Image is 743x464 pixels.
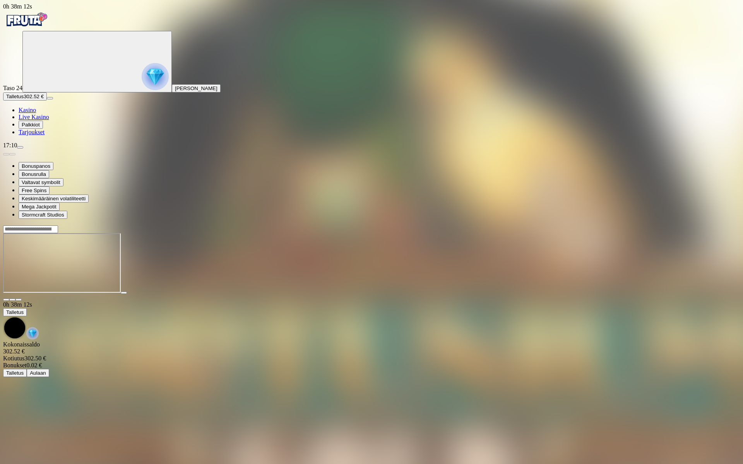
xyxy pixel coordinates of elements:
span: Free Spins [22,188,46,193]
button: Bonuspanos [19,162,53,170]
span: Bonukset [3,362,26,368]
div: Game menu content [3,341,740,377]
img: reward-icon [26,327,39,339]
nav: Primary [3,10,740,136]
button: Talletusplus icon302.52 € [3,92,47,101]
span: Aulaan [30,370,46,376]
span: Bonusrulla [22,171,46,177]
span: Keskimääräinen volatiliteetti [22,196,86,201]
button: menu [47,97,53,99]
span: Kasino [19,107,36,113]
img: Fruta [3,10,50,29]
button: close icon [3,299,9,301]
img: reward progress [142,63,169,90]
span: 302.52 € [24,94,44,99]
iframe: Fortunium Gold Mega Moolah [3,233,121,293]
button: prev slide [3,153,9,155]
span: user session time [3,3,32,10]
input: Search [3,225,58,233]
button: Bonusrulla [19,170,49,178]
button: reward iconPalkkiot [19,121,43,129]
button: Valtavat symbolit [19,178,63,186]
a: gift-inverted iconTarjoukset [19,129,45,135]
button: reward progress [22,31,172,92]
a: poker-chip iconLive Kasino [19,114,49,120]
span: Stormcraft Studios [22,212,64,218]
button: Talletus [3,369,27,377]
button: play icon [121,292,127,294]
span: [PERSON_NAME] [175,85,217,91]
span: Kotiutus [3,355,24,362]
button: fullscreen-exit icon [15,299,22,301]
span: Bonuspanos [22,163,50,169]
span: Talletus [6,309,24,315]
button: Keskimääräinen volatiliteetti [19,194,89,203]
button: Free Spins [19,186,50,194]
div: Game menu [3,301,740,341]
span: Mega Jackpotit [22,204,56,210]
span: user session time [3,301,32,308]
span: Valtavat symbolit [22,179,60,185]
button: Aulaan [27,369,49,377]
button: [PERSON_NAME] [172,84,221,92]
div: 0.02 € [3,362,740,369]
button: Talletus [3,308,27,316]
span: 17:10 [3,142,17,148]
button: next slide [9,153,15,155]
span: Talletus [6,370,24,376]
a: Fruta [3,24,50,31]
button: Mega Jackpotit [19,203,60,211]
button: chevron-down icon [9,299,15,301]
a: diamond iconKasino [19,107,36,113]
span: Taso 24 [3,85,22,91]
span: Talletus [6,94,24,99]
div: 302.52 € [3,348,740,355]
span: Palkkiot [22,122,40,128]
div: Kokonaissaldo [3,341,740,355]
span: Tarjoukset [19,129,45,135]
button: Stormcraft Studios [19,211,67,219]
button: menu [17,146,23,148]
div: 302.50 € [3,355,740,362]
span: Live Kasino [19,114,49,120]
